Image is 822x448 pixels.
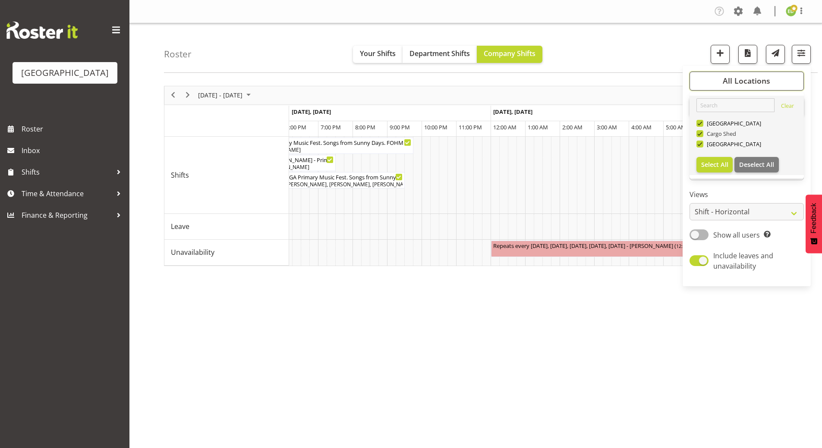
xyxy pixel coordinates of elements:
[171,247,214,257] span: Unavailability
[22,187,112,200] span: Time & Attendance
[676,242,721,249] span: 12:00 AM - 05:30 PM
[690,72,804,91] button: All Locations
[781,102,794,112] a: Clear
[22,166,112,179] span: Shifts
[786,6,796,16] img: emma-dowman11789.jpg
[164,49,192,59] h4: Roster
[353,46,403,63] button: Your Shifts
[284,172,405,188] div: Shifts"s event - TGA Primary Music Fest. Songs from Sunny Days Begin From Thursday, August 28, 20...
[195,86,256,104] div: August 25 - 31, 2025
[562,123,583,131] span: 2:00 AM
[164,240,289,266] td: Unavailability resource
[806,194,822,253] button: Feedback - Show survey
[286,123,306,131] span: 6:00 PM
[22,209,112,222] span: Finance & Reporting
[258,138,413,154] div: Shifts"s event - TGA Primary Music Fest. Songs from Sunny Days. FOHM Shift Begin From Thursday, A...
[409,49,470,58] span: Department Shifts
[424,123,447,131] span: 10:00 PM
[631,123,652,131] span: 4:00 AM
[696,157,733,172] button: Select All
[286,181,403,188] div: [PERSON_NAME], [PERSON_NAME], [PERSON_NAME], [PERSON_NAME], [PERSON_NAME], [PERSON_NAME], [PERSON...
[734,157,779,172] button: Deselect All
[738,45,757,64] button: Download a PDF of the roster according to the set date range.
[703,130,737,137] span: Cargo Shed
[286,172,403,181] div: TGA Primary Music Fest. Songs from Sunny Days ( )
[260,146,411,154] div: [PERSON_NAME]
[792,45,811,64] button: Filter Shifts
[171,221,189,232] span: Leave
[164,137,289,214] td: Shifts resource
[403,46,477,63] button: Department Shifts
[22,122,125,135] span: Roster
[167,90,179,100] button: Previous
[711,45,730,64] button: Add a new shift
[164,86,787,266] div: Timeline Week of August 30, 2025
[477,46,542,63] button: Company Shifts
[197,90,243,100] span: [DATE] - [DATE]
[360,49,396,58] span: Your Shifts
[459,123,482,131] span: 11:00 PM
[182,90,194,100] button: Next
[166,86,180,104] div: previous period
[484,49,535,58] span: Company Shifts
[703,141,762,147] span: [GEOGRAPHIC_DATA]
[197,90,255,100] button: August 2025
[22,144,125,157] span: Inbox
[321,123,341,131] span: 7:00 PM
[723,75,770,86] span: All Locations
[267,155,336,171] div: Shifts"s event - Valerie - Primary School Choir - Songs from the Sunny Days Begin From Thursday, ...
[355,123,375,131] span: 8:00 PM
[260,138,411,147] div: TGA Primary Music Fest. Songs from Sunny Days. FOHM Shift ( )
[666,123,686,131] span: 5:00 AM
[292,108,331,116] span: [DATE], [DATE]
[493,123,517,131] span: 12:00 AM
[21,66,109,79] div: [GEOGRAPHIC_DATA]
[713,251,773,271] span: Include leaves and unavailability
[390,123,410,131] span: 9:00 PM
[269,155,334,164] div: [PERSON_NAME] - Primary School Choir - Songs from the Sunny Days ( )
[493,108,532,116] span: [DATE], [DATE]
[696,98,775,112] input: Search
[810,203,818,233] span: Feedback
[739,160,774,169] span: Deselect All
[597,123,617,131] span: 3:00 AM
[690,189,804,200] label: Views
[269,163,334,171] div: [PERSON_NAME]
[528,123,548,131] span: 1:00 AM
[766,45,785,64] button: Send a list of all shifts for the selected filtered period to all rostered employees.
[164,214,289,240] td: Leave resource
[171,170,189,180] span: Shifts
[701,160,728,169] span: Select All
[713,230,760,240] span: Show all users
[180,86,195,104] div: next period
[703,120,762,127] span: [GEOGRAPHIC_DATA]
[6,22,78,39] img: Rosterit website logo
